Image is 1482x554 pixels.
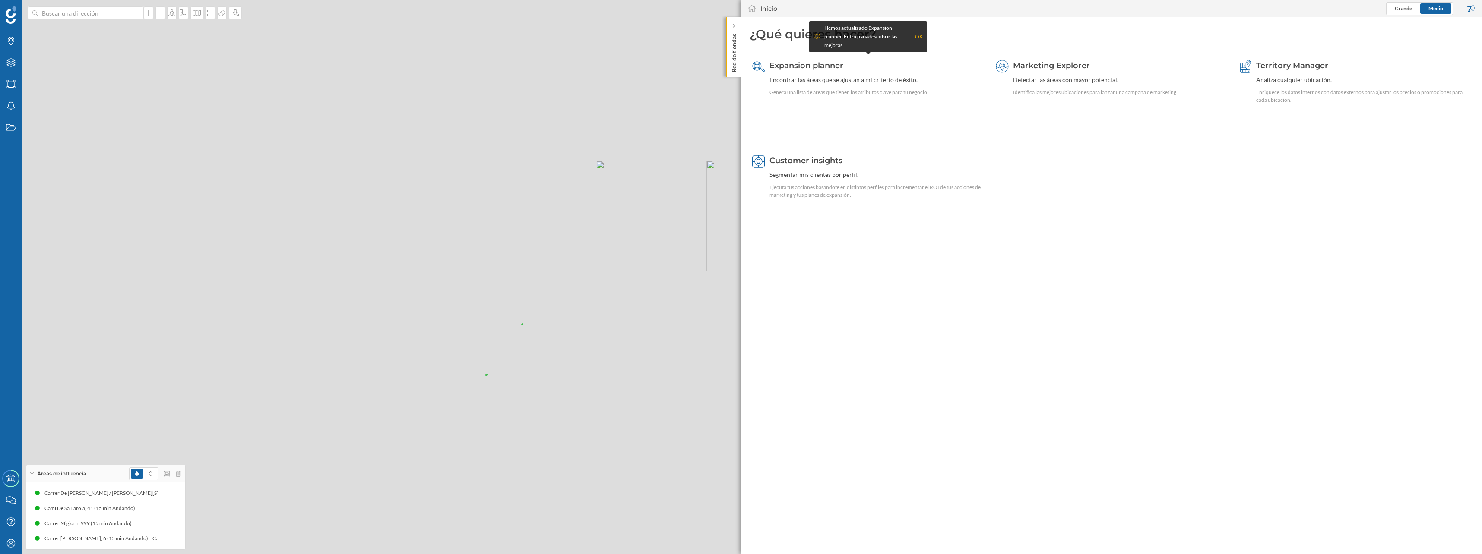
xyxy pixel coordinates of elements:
[1239,60,1252,73] img: territory-manager.svg
[517,307,528,324] img: Marker
[37,470,86,478] span: Áreas de influencia
[1395,5,1412,12] span: Grande
[824,24,911,50] div: Hemos actualizado Expansion planner. Entra para descubrir las mejoras
[44,504,139,513] div: Camí De Sa Farola, 41 (15 min Andando)
[769,88,928,96] div: Genera una lista de áreas que tienen los atributos clave para tu negocio.
[1013,61,1090,70] span: Marketing Explorer
[730,30,738,72] p: Red de tiendas
[752,60,765,73] img: search-areas.svg
[1013,76,1178,84] div: Detectar las áreas con mayor potencial.
[1256,88,1471,104] div: Enriquece los datos internos con datos externos para ajustar los precios o promociones para cada ...
[44,519,136,528] div: Carrer Migjorn, 999 (15 min Andando)
[1256,76,1471,84] div: Analiza cualquier ubicación.
[6,6,16,24] img: Geoblink Logo
[750,26,1473,42] div: ¿Qué quieres hacer?
[915,32,923,41] div: OK
[1256,61,1328,70] span: Territory Manager
[120,534,228,543] div: Carrer [PERSON_NAME], 6 (15 min Andando)
[13,534,120,543] div: Carrer [PERSON_NAME], 6 (15 min Andando)
[769,156,842,165] span: Customer insights
[769,170,984,179] div: Segmentar mis clientes por perfil.
[996,60,1009,73] img: explorer.svg
[760,4,777,13] div: Inicio
[1013,88,1178,96] div: Identifica las mejores ubicaciones para lanzar una campaña de marketing.
[1428,5,1443,12] span: Medio
[769,61,843,70] span: Expansion planner
[752,155,765,168] img: customer-intelligence.svg
[17,6,48,14] span: Soporte
[481,357,492,375] img: Marker
[769,76,928,84] div: Encontrar las áreas que se ajustan a mi criterio de éxito.
[769,183,984,199] div: Ejecuta tus acciones basándote en distintos perfiles para incrementar el ROI de tus acciones de m...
